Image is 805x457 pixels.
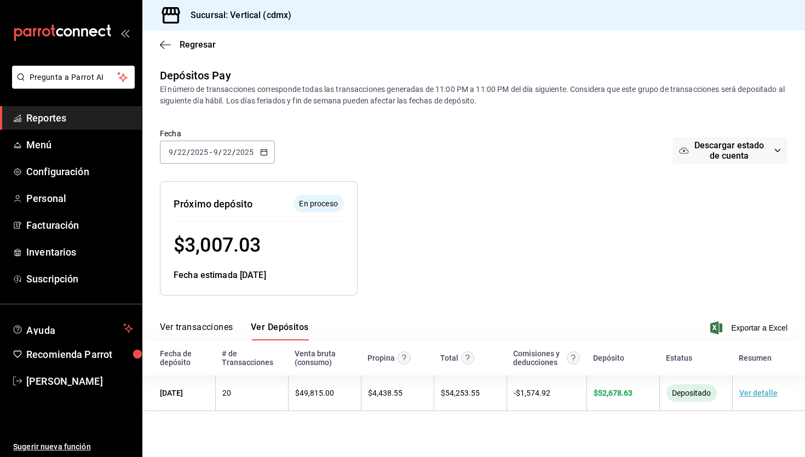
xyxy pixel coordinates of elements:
[666,354,692,362] div: Estatus
[26,374,133,389] span: [PERSON_NAME]
[210,148,212,157] span: -
[666,384,717,402] div: El monto ha sido enviado a tu cuenta bancaria. Puede tardar en verse reflejado, según la entidad ...
[187,148,190,157] span: /
[26,137,133,152] span: Menú
[174,269,344,282] div: Fecha estimada [DATE]
[8,79,135,91] a: Pregunta a Parrot AI
[160,322,309,340] div: navigation tabs
[160,84,787,107] div: El número de transacciones corresponde todas las transacciones generadas de 11:00 PM a 11:00 PM d...
[160,39,216,50] button: Regresar
[160,349,209,367] div: Fecha de depósito
[160,322,233,340] button: Ver transacciones
[174,234,261,257] span: $ 3,007.03
[180,39,216,50] span: Regresar
[26,191,133,206] span: Personal
[441,389,480,397] span: $ 54,253.55
[567,351,580,365] svg: Contempla comisión de ventas y propinas, IVA, cancelaciones y devoluciones.
[26,322,119,335] span: Ayuda
[513,349,564,367] div: Comisiones y deducciones
[368,389,403,397] span: $ 4,438.55
[30,72,118,83] span: Pregunta a Parrot AI
[142,375,215,411] td: [DATE]
[26,245,133,259] span: Inventarios
[232,148,235,157] span: /
[294,195,344,212] div: El depósito aún no se ha enviado a tu cuenta bancaria.
[26,218,133,233] span: Facturación
[174,148,177,157] span: /
[26,164,133,179] span: Configuración
[168,148,174,157] input: --
[222,349,281,367] div: # de Transacciones
[295,349,354,367] div: Venta bruta (consumo)
[120,28,129,37] button: open_drawer_menu
[712,321,787,334] button: Exportar a Excel
[219,148,222,157] span: /
[440,354,458,362] div: Total
[367,354,395,362] div: Propina
[26,347,133,362] span: Recomienda Parrot
[160,130,275,137] label: Fecha
[668,389,715,397] span: Depositado
[398,351,411,365] svg: Las propinas mostradas excluyen toda configuración de retención.
[26,111,133,125] span: Reportes
[594,389,633,397] span: $ 52,678.63
[190,148,209,157] input: ----
[295,198,342,210] span: En proceso
[177,148,187,157] input: --
[689,140,771,161] span: Descargar estado de cuenta
[215,375,288,411] td: 20
[461,351,474,365] svg: Este monto equivale al total de la venta más otros abonos antes de aplicar comisión e IVA.
[593,354,624,362] div: Depósito
[12,66,135,89] button: Pregunta a Parrot AI
[672,137,787,164] button: Descargar estado de cuenta
[514,389,550,397] span: - $ 1,574.92
[222,148,232,157] input: --
[174,196,252,211] div: Próximo depósito
[160,67,231,84] div: Depósitos Pay
[251,322,309,340] button: Ver Depósitos
[26,271,133,286] span: Suscripción
[739,389,778,397] a: Ver detalle
[182,9,291,22] h3: Sucursal: Vertical (cdmx)
[295,389,334,397] span: $ 49,815.00
[235,148,254,157] input: ----
[213,148,219,157] input: --
[739,354,772,362] div: Resumen
[13,441,133,453] span: Sugerir nueva función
